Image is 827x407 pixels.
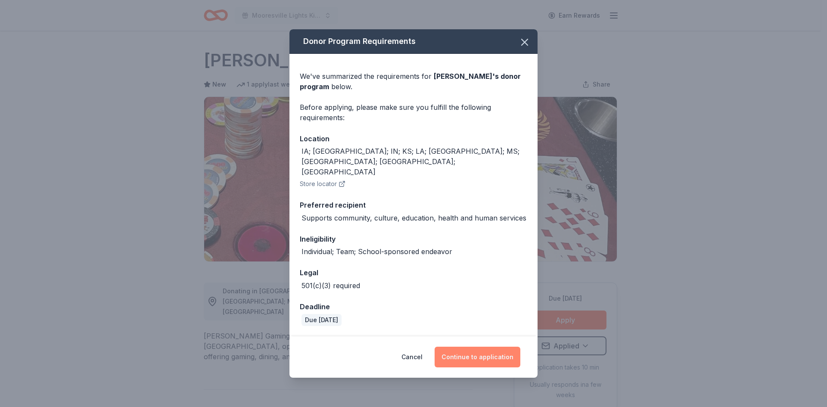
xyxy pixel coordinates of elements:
div: Before applying, please make sure you fulfill the following requirements: [300,102,527,123]
div: Ineligibility [300,233,527,245]
button: Continue to application [435,347,520,367]
div: Supports community, culture, education, health and human services [302,213,526,223]
div: Preferred recipient [300,199,527,211]
div: Donor Program Requirements [289,29,538,54]
button: Cancel [401,347,423,367]
button: Store locator [300,179,345,189]
div: Legal [300,267,527,278]
div: We've summarized the requirements for below. [300,71,527,92]
div: Due [DATE] [302,314,342,326]
div: 501(c)(3) required [302,280,360,291]
div: Deadline [300,301,527,312]
div: IA; [GEOGRAPHIC_DATA]; IN; KS; LA; [GEOGRAPHIC_DATA]; MS; [GEOGRAPHIC_DATA]; [GEOGRAPHIC_DATA]; [... [302,146,527,177]
div: Individual; Team; School-sponsored endeavor [302,246,452,257]
div: Location [300,133,527,144]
